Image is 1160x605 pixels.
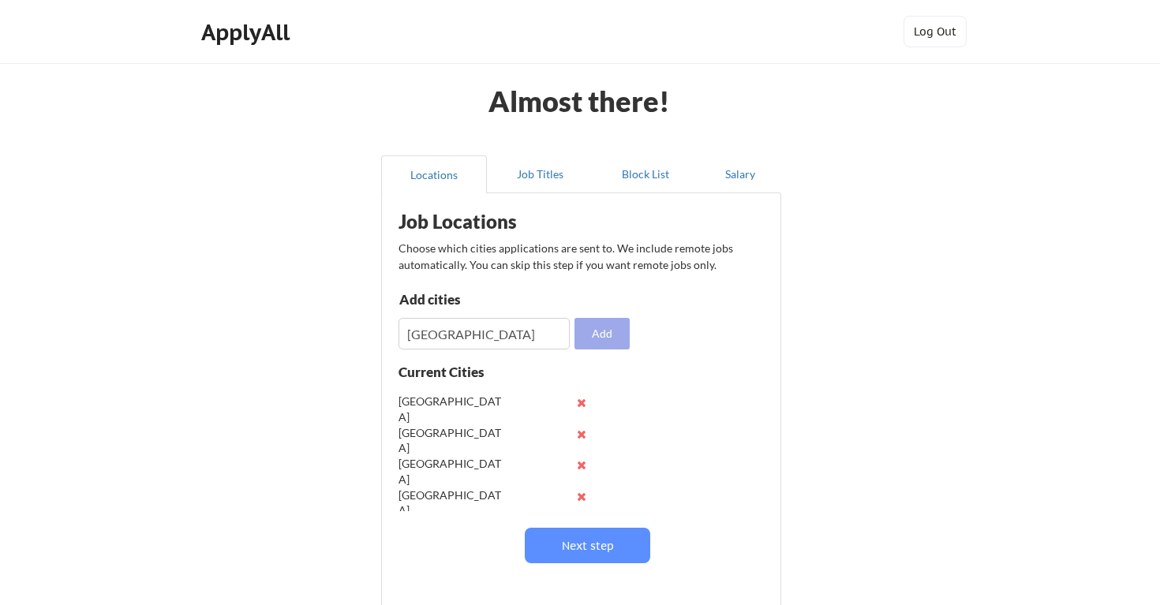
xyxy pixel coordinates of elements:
div: [GEOGRAPHIC_DATA] [399,425,502,456]
button: Add [574,318,630,349]
div: Choose which cities applications are sent to. We include remote jobs automatically. You can skip ... [399,240,761,273]
input: Type here... [399,318,570,349]
div: ApplyAll [201,19,294,46]
div: [GEOGRAPHIC_DATA] [399,487,502,518]
div: Add cities [399,293,563,306]
div: Job Locations [399,212,597,231]
button: Block List [593,155,698,193]
div: Current Cities [399,365,518,379]
button: Next step [525,528,650,563]
button: Job Titles [487,155,593,193]
button: Locations [381,155,487,193]
div: [GEOGRAPHIC_DATA] [399,456,502,487]
div: Almost there! [470,87,690,115]
button: Salary [698,155,781,193]
button: Log Out [904,16,967,47]
div: [GEOGRAPHIC_DATA] [399,394,502,424]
